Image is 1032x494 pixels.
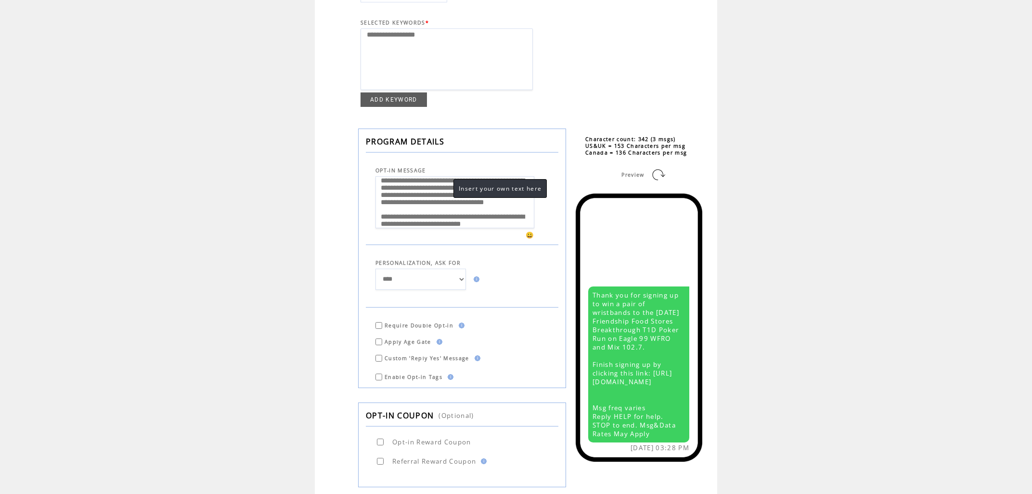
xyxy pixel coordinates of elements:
span: OPT-IN COUPON [366,410,434,421]
img: help.gif [471,276,479,282]
span: Apply Age Gate [385,338,431,345]
span: OPT-IN MESSAGE [375,167,426,174]
span: Thank you for signing up to win a pair of wristbands to the [DATE] Friendship Food Stores Breakth... [593,291,679,438]
span: Opt-in Reward Coupon [392,438,471,446]
span: SELECTED KEYWORDS [361,19,426,26]
span: Character count: 342 (3 msgs) [585,136,676,143]
span: Require Double Opt-in [385,322,453,329]
span: (Optional) [439,411,474,420]
span: Referral Reward Coupon [392,457,476,466]
span: PERSONALIZATION, ASK FOR [375,260,461,266]
img: help.gif [445,374,453,380]
span: Custom 'Reply Yes' Message [385,355,469,362]
span: Enable Opt-in Tags [385,374,442,380]
img: help.gif [456,323,464,328]
span: Canada = 136 Characters per msg [585,149,687,156]
img: help.gif [478,458,487,464]
span: [DATE] 03:28 PM [631,443,689,452]
span: Insert your own text here [459,184,542,193]
span: Preview [621,171,644,178]
span: PROGRAM DETAILS [366,136,444,147]
span: US&UK = 153 Characters per msg [585,143,685,149]
span: 😀 [526,231,534,239]
img: help.gif [472,355,480,361]
img: help.gif [434,339,442,345]
a: ADD KEYWORD [361,92,427,107]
